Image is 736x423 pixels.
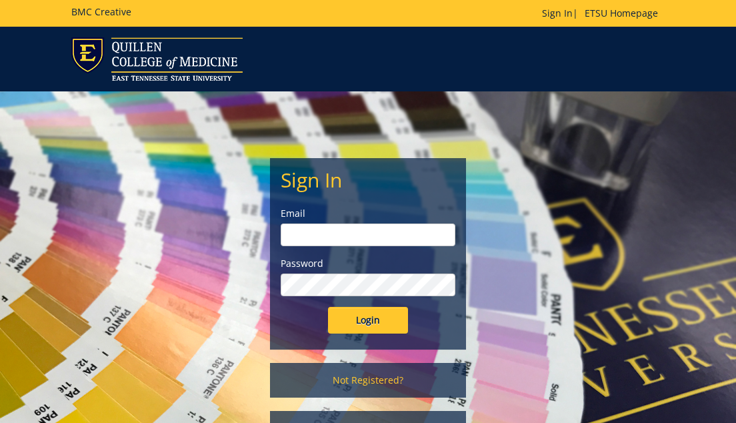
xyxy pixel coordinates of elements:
[71,7,131,17] h5: BMC Creative
[281,169,455,191] h2: Sign In
[281,207,455,220] label: Email
[270,363,465,398] a: Not Registered?
[281,257,455,270] label: Password
[328,307,408,334] input: Login
[578,7,665,19] a: ETSU Homepage
[542,7,573,19] a: Sign In
[542,7,665,20] p: |
[71,37,243,81] img: ETSU logo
